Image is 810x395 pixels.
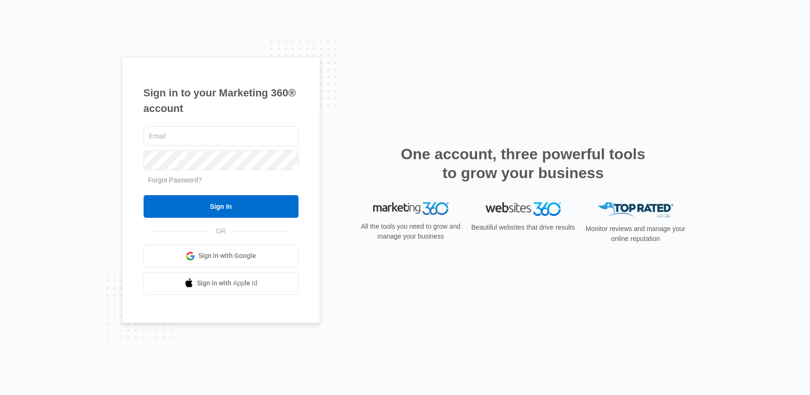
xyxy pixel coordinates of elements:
span: Sign in with Apple Id [197,278,257,288]
h1: Sign in to your Marketing 360® account [144,85,298,116]
p: All the tools you need to grow and manage your business [358,222,464,241]
img: Websites 360 [486,202,561,216]
input: Sign In [144,195,298,218]
p: Beautiful websites that drive results [470,223,576,232]
span: OR [209,226,232,236]
a: Sign in with Google [144,245,298,267]
span: Sign in with Google [198,251,256,261]
input: Email [144,126,298,146]
img: Top Rated Local [598,202,674,218]
a: Forgot Password? [148,176,202,184]
a: Sign in with Apple Id [144,272,298,295]
img: Marketing 360 [373,202,449,215]
h2: One account, three powerful tools to grow your business [398,145,648,182]
p: Monitor reviews and manage your online reputation [583,224,689,244]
